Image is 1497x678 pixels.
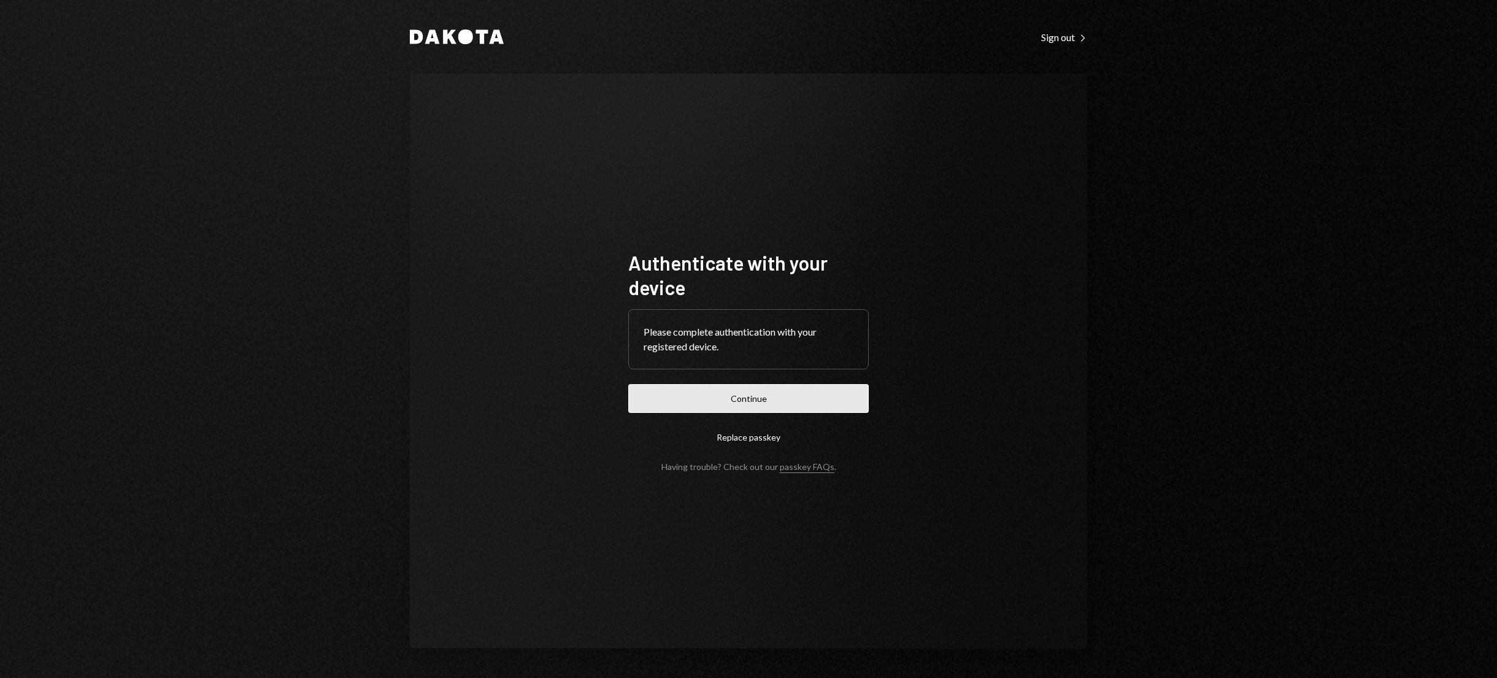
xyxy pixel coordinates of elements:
[628,423,869,452] button: Replace passkey
[628,384,869,413] button: Continue
[644,325,853,354] div: Please complete authentication with your registered device.
[661,461,836,472] div: Having trouble? Check out our .
[1041,31,1087,44] div: Sign out
[780,461,834,473] a: passkey FAQs
[1041,30,1087,44] a: Sign out
[628,250,869,299] h1: Authenticate with your device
